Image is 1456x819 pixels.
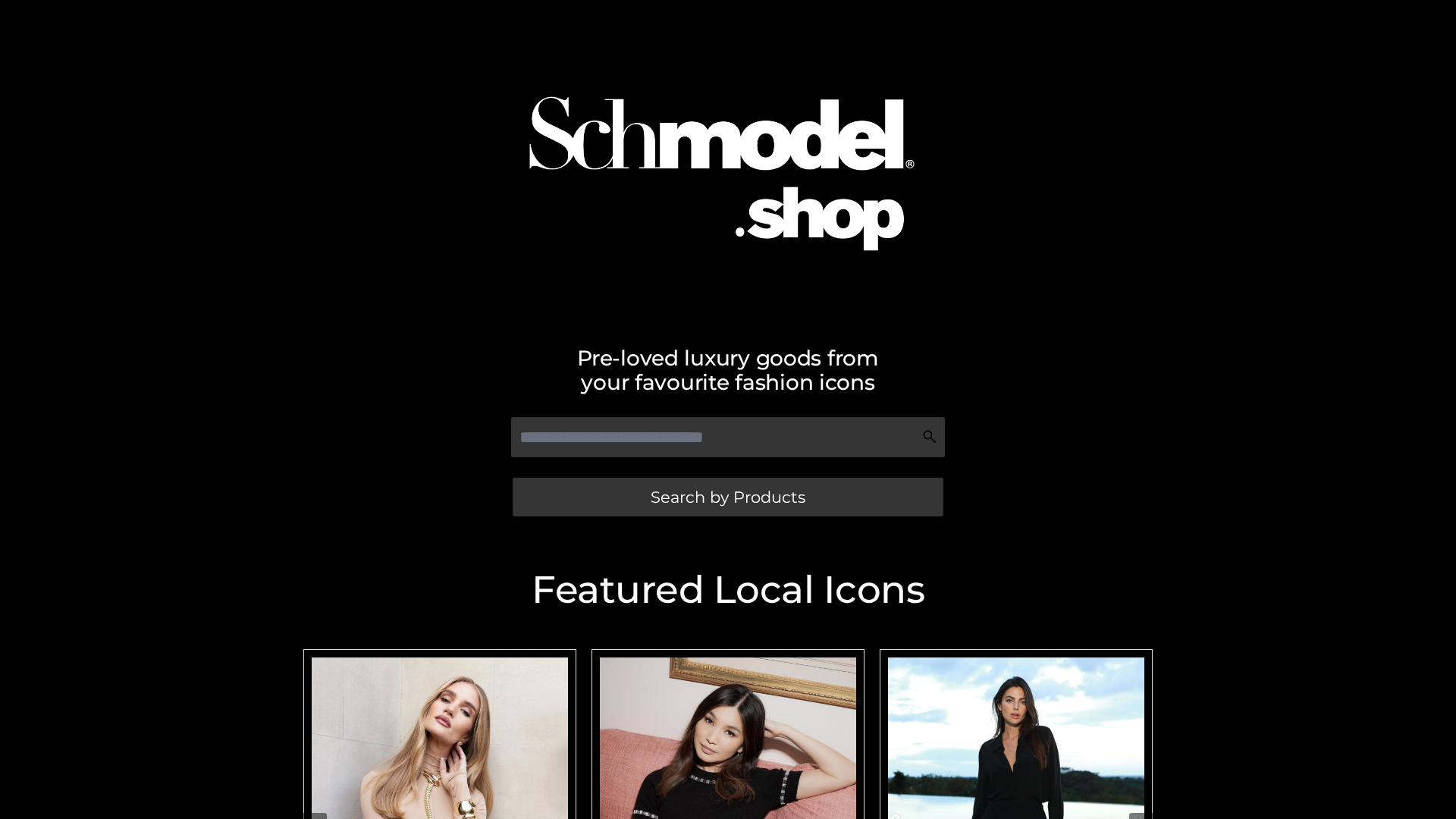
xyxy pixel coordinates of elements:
span: Search by Products [651,489,805,505]
a: Search by Products [513,478,943,516]
h2: Featured Local Icons​ [296,571,1160,609]
h2: Pre-loved luxury goods from your favourite fashion icons [296,346,1160,394]
img: Search Icon [922,429,937,444]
